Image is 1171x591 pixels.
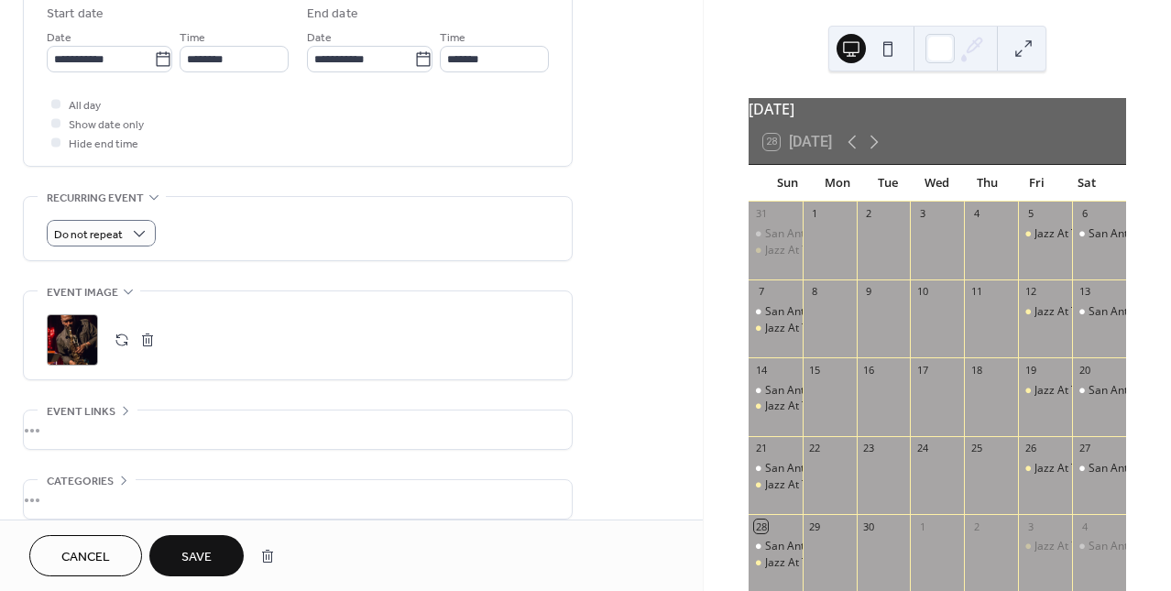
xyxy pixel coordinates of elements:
[1034,226,1136,242] div: Jazz At The Odyssey
[765,383,1012,399] div: San Antonio Winery presents.....[PERSON_NAME]
[1018,461,1072,476] div: Jazz At The Odyssey
[440,28,465,48] span: Time
[862,520,876,533] div: 30
[749,321,803,336] div: Jazz At The Odyssey
[47,472,114,491] span: Categories
[1012,165,1061,202] div: Fri
[749,304,803,320] div: San Antonio Winery presents.....Larry O Williams
[765,555,867,571] div: Jazz At The Odyssey
[749,243,803,258] div: Jazz At The Odyssey
[1072,304,1126,320] div: San Antonio Winery presents.....Larry O Williams
[1072,226,1126,242] div: San Antonio Winery presents.....Larry O Williams
[54,224,123,246] span: Do not repeat
[61,548,110,567] span: Cancel
[1023,363,1037,377] div: 19
[749,477,803,493] div: Jazz At The Odyssey
[862,285,876,299] div: 9
[765,321,867,336] div: Jazz At The Odyssey
[808,285,822,299] div: 8
[1078,442,1091,455] div: 27
[862,207,876,221] div: 2
[1018,304,1072,320] div: Jazz At The Odyssey
[1072,461,1126,476] div: San Antonio Winery presents.....Larry O Williams
[754,442,768,455] div: 21
[69,135,138,154] span: Hide end time
[969,442,983,455] div: 25
[862,165,912,202] div: Tue
[749,98,1126,120] div: [DATE]
[765,243,867,258] div: Jazz At The Odyssey
[47,314,98,366] div: ;
[1034,539,1136,554] div: Jazz At The Odyssey
[749,539,803,554] div: San Antonio Winery presents.....Larry O Williams
[1018,539,1072,554] div: Jazz At The Odyssey
[1078,520,1091,533] div: 4
[29,535,142,576] button: Cancel
[1023,207,1037,221] div: 5
[69,115,144,135] span: Show date only
[763,165,813,202] div: Sun
[1078,207,1091,221] div: 6
[754,520,768,533] div: 28
[749,461,803,476] div: San Antonio Winery presents.....Larry O Williams
[1018,383,1072,399] div: Jazz At The Odyssey
[1034,461,1136,476] div: Jazz At The Odyssey
[808,207,822,221] div: 1
[1078,285,1091,299] div: 13
[24,410,572,449] div: •••
[69,96,101,115] span: All day
[913,165,962,202] div: Wed
[307,5,358,24] div: End date
[969,285,983,299] div: 11
[962,165,1012,202] div: Thu
[765,539,1012,554] div: San Antonio Winery presents.....[PERSON_NAME]
[765,304,1012,320] div: San Antonio Winery presents.....[PERSON_NAME]
[24,480,572,519] div: •••
[813,165,862,202] div: Mon
[765,399,867,414] div: Jazz At The Odyssey
[1023,285,1037,299] div: 12
[47,283,118,302] span: Event image
[749,226,803,242] div: San Antonio Winery presents.....Larry O Williams
[969,363,983,377] div: 18
[1023,520,1037,533] div: 3
[862,363,876,377] div: 16
[1078,363,1091,377] div: 20
[1018,226,1072,242] div: Jazz At The Odyssey
[47,5,104,24] div: Start date
[1034,383,1136,399] div: Jazz At The Odyssey
[1034,304,1136,320] div: Jazz At The Odyssey
[765,461,1012,476] div: San Antonio Winery presents.....[PERSON_NAME]
[181,548,212,567] span: Save
[754,285,768,299] div: 7
[915,285,929,299] div: 10
[862,442,876,455] div: 23
[47,28,71,48] span: Date
[47,402,115,421] span: Event links
[149,535,244,576] button: Save
[180,28,205,48] span: Time
[754,207,768,221] div: 31
[1023,442,1037,455] div: 26
[969,520,983,533] div: 2
[915,207,929,221] div: 3
[47,189,144,208] span: Recurring event
[1072,383,1126,399] div: San Antonio Winery presents.....Larry O Williams
[307,28,332,48] span: Date
[749,383,803,399] div: San Antonio Winery presents.....Larry O Williams
[969,207,983,221] div: 4
[915,520,929,533] div: 1
[808,363,822,377] div: 15
[808,442,822,455] div: 22
[749,399,803,414] div: Jazz At The Odyssey
[915,363,929,377] div: 17
[749,555,803,571] div: Jazz At The Odyssey
[765,226,1012,242] div: San Antonio Winery presents.....[PERSON_NAME]
[808,520,822,533] div: 29
[765,477,867,493] div: Jazz At The Odyssey
[1072,539,1126,554] div: San Antonio Winery presents.....Larry O Williams
[915,442,929,455] div: 24
[1062,165,1111,202] div: Sat
[754,363,768,377] div: 14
